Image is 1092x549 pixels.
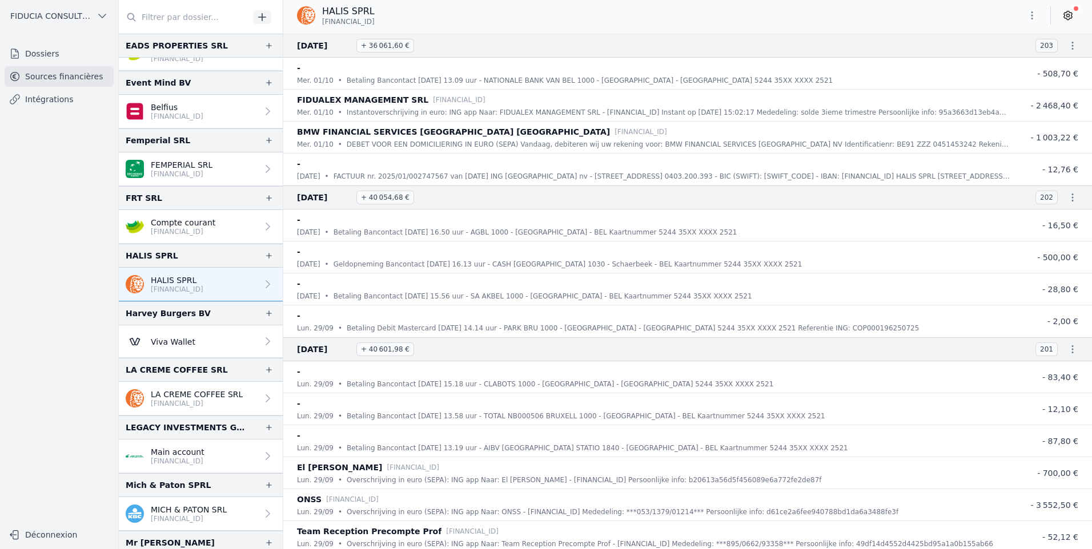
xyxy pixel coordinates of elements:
div: • [338,139,342,150]
div: FRT SRL [126,191,162,205]
p: [FINANCIAL_ID] [151,227,215,236]
div: EADS PROPERTIES SRL [126,39,228,53]
img: ing.png [126,389,144,407]
a: Compte courant [FINANCIAL_ID] [119,210,283,244]
span: - 87,80 € [1042,437,1078,446]
span: + 40 054,68 € [356,191,414,204]
p: lun. 29/09 [297,442,334,454]
span: 202 [1035,191,1058,204]
p: Team Reception Precompte Prof [297,524,441,538]
span: - 3 552,50 € [1030,500,1078,510]
p: lun. 29/09 [297,410,334,422]
span: - 508,70 € [1037,69,1078,78]
p: DEBET VOOR EEN DOMICILIERING IN EURO (SEPA) Vandaag, debiteren wij uw rekening voor: BMW FINANCIA... [347,139,1010,150]
div: • [325,290,329,302]
button: FIDUCIA CONSULTING SRL [5,7,114,25]
p: [FINANCIAL_ID] [151,112,203,121]
a: FEMPERIAL SRL [FINANCIAL_ID] [119,152,283,186]
p: [FINANCIAL_ID] [151,54,204,63]
span: - 2,00 € [1047,317,1078,326]
span: - 52,12 € [1042,532,1078,542]
p: ONSS [297,493,322,506]
span: [DATE] [297,39,352,53]
img: Viva-Wallet.webp [126,332,144,350]
span: + 36 061,60 € [356,39,414,53]
p: [DATE] [297,227,320,238]
a: HALIS SPRL [FINANCIAL_ID] [119,268,283,301]
p: [FINANCIAL_ID] [326,494,379,505]
p: BMW FINANCIAL SERVICES [GEOGRAPHIC_DATA] [GEOGRAPHIC_DATA] [297,125,610,139]
input: Filtrer par dossier... [119,7,249,27]
p: Compte courant [151,217,215,228]
a: Viva Wallet [119,325,283,358]
img: BNP_BE_BUSINESS_GEBABEBB.png [126,160,144,178]
p: HALIS SPRL [151,274,203,286]
p: [FINANCIAL_ID] [151,169,212,179]
div: Harvey Burgers BV [126,306,211,320]
div: • [338,474,342,486]
span: [FINANCIAL_ID] [322,17,375,26]
div: • [325,171,329,182]
div: Femperial SRL [126,134,190,147]
p: [DATE] [297,171,320,182]
img: ARGENTA_ARSPBE22.png [126,447,144,465]
p: lun. 29/09 [297,474,334,486]
p: [FINANCIAL_ID] [433,94,485,106]
p: Belfius [151,102,203,113]
p: mer. 01/10 [297,107,334,118]
span: 203 [1035,39,1058,53]
div: • [338,107,342,118]
p: - [297,365,300,378]
span: - 500,00 € [1037,253,1078,262]
div: • [338,75,342,86]
a: LA CREME COFFEE SRL [FINANCIAL_ID] [119,382,283,415]
p: mer. 01/10 [297,139,334,150]
p: Betaling Debit Mastercard [DATE] 14.14 uur - PARK BRU 1000 - [GEOGRAPHIC_DATA] - [GEOGRAPHIC_DATA... [347,322,919,334]
p: Betaling Bancontact [DATE] 13.19 uur - AIBV [GEOGRAPHIC_DATA] STATIO 1840 - [GEOGRAPHIC_DATA] - B... [347,442,848,454]
img: kbc.png [126,504,144,523]
p: - [297,429,300,442]
img: belfius-1.png [126,102,144,120]
p: [FINANCIAL_ID] [387,462,439,473]
p: [FINANCIAL_ID] [151,399,243,408]
span: 201 [1035,342,1058,356]
a: Sources financières [5,66,114,87]
p: FACTUUR nr. 2025/01/002747567 van [DATE] ING [GEOGRAPHIC_DATA] nv - [STREET_ADDRESS] 0403.200.393... [334,171,1010,182]
p: lun. 29/09 [297,322,334,334]
div: • [325,259,329,270]
p: lun. 29/09 [297,378,334,390]
img: ing.png [297,6,315,25]
p: [FINANCIAL_ID] [615,126,667,138]
div: • [338,322,342,334]
p: - [297,397,300,410]
p: [DATE] [297,290,320,302]
p: HALIS SPRL [322,5,375,18]
p: FIDUALEX MANAGEMENT SRL [297,93,428,107]
a: Belfius [FINANCIAL_ID] [119,95,283,128]
a: Intégrations [5,89,114,110]
a: Dossiers [5,43,114,64]
span: - 1 003,22 € [1030,133,1078,142]
p: - [297,309,300,322]
p: Instantoverschrijving in euro: ING app Naar: FIDUALEX MANAGEMENT SRL - [FINANCIAL_ID] Instant op ... [347,107,1010,118]
img: crelan.png [126,217,144,236]
div: LEGACY INVESTMENTS GROUP [126,421,246,434]
p: Betaling Bancontact [DATE] 13.09 uur - NATIONALE BANK VAN BEL 1000 - [GEOGRAPHIC_DATA] - [GEOGRAP... [347,75,833,86]
span: [DATE] [297,191,352,204]
p: Betaling Bancontact [DATE] 16.50 uur - AGBL 1000 - [GEOGRAPHIC_DATA] - BEL Kaartnummer 5244 35XX ... [334,227,737,238]
span: - 28,80 € [1042,285,1078,294]
span: - 12,76 € [1042,165,1078,174]
div: Event Mind BV [126,76,191,90]
p: - [297,277,300,290]
p: Betaling Bancontact [DATE] 13.58 uur - TOTAL NB000506 BRUXELL 1000 - [GEOGRAPHIC_DATA] - BEL Kaar... [347,410,825,422]
p: FEMPERIAL SRL [151,159,212,171]
span: - 700,00 € [1037,469,1078,478]
div: • [325,227,329,238]
div: HALIS SPRL [126,249,178,263]
p: [FINANCIAL_ID] [151,514,227,523]
p: Betaling Bancontact [DATE] 15.18 uur - CLABOTS 1000 - [GEOGRAPHIC_DATA] - [GEOGRAPHIC_DATA] 5244 ... [347,378,773,390]
p: - [297,245,300,259]
span: - 12,10 € [1042,405,1078,414]
p: Viva Wallet [151,336,195,348]
p: LA CREME COFFEE SRL [151,389,243,400]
